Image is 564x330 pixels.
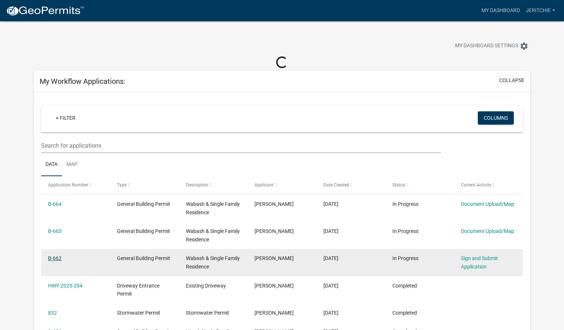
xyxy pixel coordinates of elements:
[48,255,62,261] a: B-662
[316,176,385,194] datatable-header-cell: Date Created
[48,283,83,289] a: HWY-2025-204
[48,182,88,188] span: Application Number
[523,4,558,18] a: jeritchie
[186,201,240,215] span: Wabash & Single Family Residence
[41,153,62,177] a: Data
[520,42,528,51] i: settings
[392,255,418,261] span: In Progress
[254,201,294,207] span: Jessica Ritchie
[478,111,514,125] button: Columns
[48,228,62,234] a: B-663
[110,176,179,194] datatable-header-cell: Type
[254,310,294,316] span: Jessica Ritchie
[323,201,338,207] span: 09/15/2025
[461,182,491,188] span: Current Activity
[392,182,405,188] span: Status
[179,176,248,194] datatable-header-cell: Description
[41,176,110,194] datatable-header-cell: Application Number
[323,310,338,316] span: 09/11/2025
[186,283,226,289] span: Existing Driveway
[461,201,514,207] a: Document Upload/Map
[117,310,160,316] span: Stormwater Permit
[479,4,523,18] a: My Dashboard
[186,255,240,270] span: Wabash & Single Family Residence
[117,255,170,261] span: General Building Permit
[117,283,160,297] span: Driveway Entrance Permit
[323,283,338,289] span: 09/11/2025
[41,138,441,153] input: Search for applications
[186,310,229,316] span: Stormwater Permit
[248,176,316,194] datatable-header-cell: Applicant
[499,77,524,84] button: collapse
[117,182,127,188] span: Type
[323,255,338,261] span: 09/15/2025
[392,228,418,234] span: In Progress
[50,111,81,125] a: + Filter
[449,39,534,53] button: My Dashboard Settingssettings
[48,310,57,316] a: 832
[254,255,294,261] span: Jessica Ritchie
[461,228,514,234] a: Document Upload/Map
[48,201,62,207] a: B-664
[254,182,274,188] span: Applicant
[454,176,523,194] datatable-header-cell: Current Activity
[186,182,208,188] span: Description
[40,77,125,86] h5: My Workflow Applications:
[392,283,417,289] span: Completed
[461,255,498,270] a: Sign and Submit Application
[323,182,349,188] span: Date Created
[62,153,82,177] a: Map
[186,228,240,242] span: Wabash & Single Family Residence
[455,42,518,51] span: My Dashboard Settings
[392,201,418,207] span: In Progress
[117,228,170,234] span: General Building Permit
[385,176,454,194] datatable-header-cell: Status
[392,310,417,316] span: Completed
[254,283,294,289] span: Jessica Ritchie
[254,228,294,234] span: Jessica Ritchie
[117,201,170,207] span: General Building Permit
[323,228,338,234] span: 09/15/2025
